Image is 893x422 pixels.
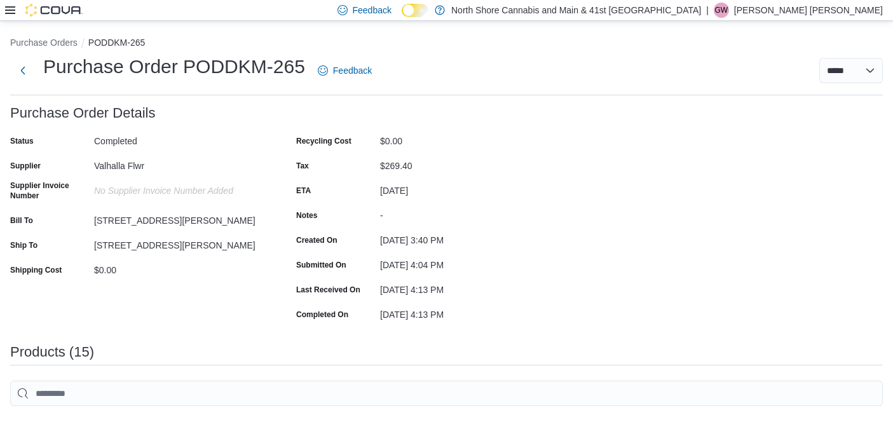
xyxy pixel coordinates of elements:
label: Recycling Cost [296,136,351,146]
label: Shipping Cost [10,265,62,275]
button: Next [10,58,36,83]
label: Created On [296,235,337,245]
div: Completed [94,131,264,146]
span: Feedback [333,64,372,77]
div: [DATE] [380,180,550,196]
div: [DATE] 4:13 PM [380,280,550,295]
nav: An example of EuiBreadcrumbs [10,36,883,51]
label: Last Received On [296,285,360,295]
div: - [380,205,550,221]
label: ETA [296,186,311,196]
p: [PERSON_NAME] [PERSON_NAME] [734,3,883,18]
span: Feedback [353,4,392,17]
span: Dark Mode [402,17,402,18]
label: Status [10,136,34,146]
div: $269.40 [380,156,550,171]
div: Valhalla Flwr [94,156,264,171]
div: [DATE] 4:04 PM [380,255,550,270]
button: Purchase Orders [10,37,78,48]
label: Submitted On [296,260,346,270]
label: Ship To [10,240,37,250]
button: PODDKM-265 [88,37,145,48]
label: Bill To [10,215,33,226]
label: Supplier Invoice Number [10,180,89,201]
div: [STREET_ADDRESS][PERSON_NAME] [94,210,264,226]
label: Supplier [10,161,41,171]
h3: Products (15) [10,344,94,360]
label: Notes [296,210,317,221]
span: GW [714,3,728,18]
div: $0.00 [94,260,264,275]
h1: Purchase Order PODDKM-265 [43,54,305,79]
div: [DATE] 4:13 PM [380,304,550,320]
label: Tax [296,161,309,171]
img: Cova [25,4,83,17]
div: Griffin Wright [714,3,729,18]
p: North Shore Cannabis and Main & 41st [GEOGRAPHIC_DATA] [451,3,701,18]
h3: Purchase Order Details [10,105,156,121]
label: Completed On [296,310,348,320]
div: No Supplier Invoice Number added [94,180,264,196]
p: | [706,3,709,18]
input: Dark Mode [402,4,428,17]
div: $0.00 [380,131,550,146]
div: [DATE] 3:40 PM [380,230,550,245]
a: Feedback [313,58,377,83]
div: [STREET_ADDRESS][PERSON_NAME] [94,235,264,250]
